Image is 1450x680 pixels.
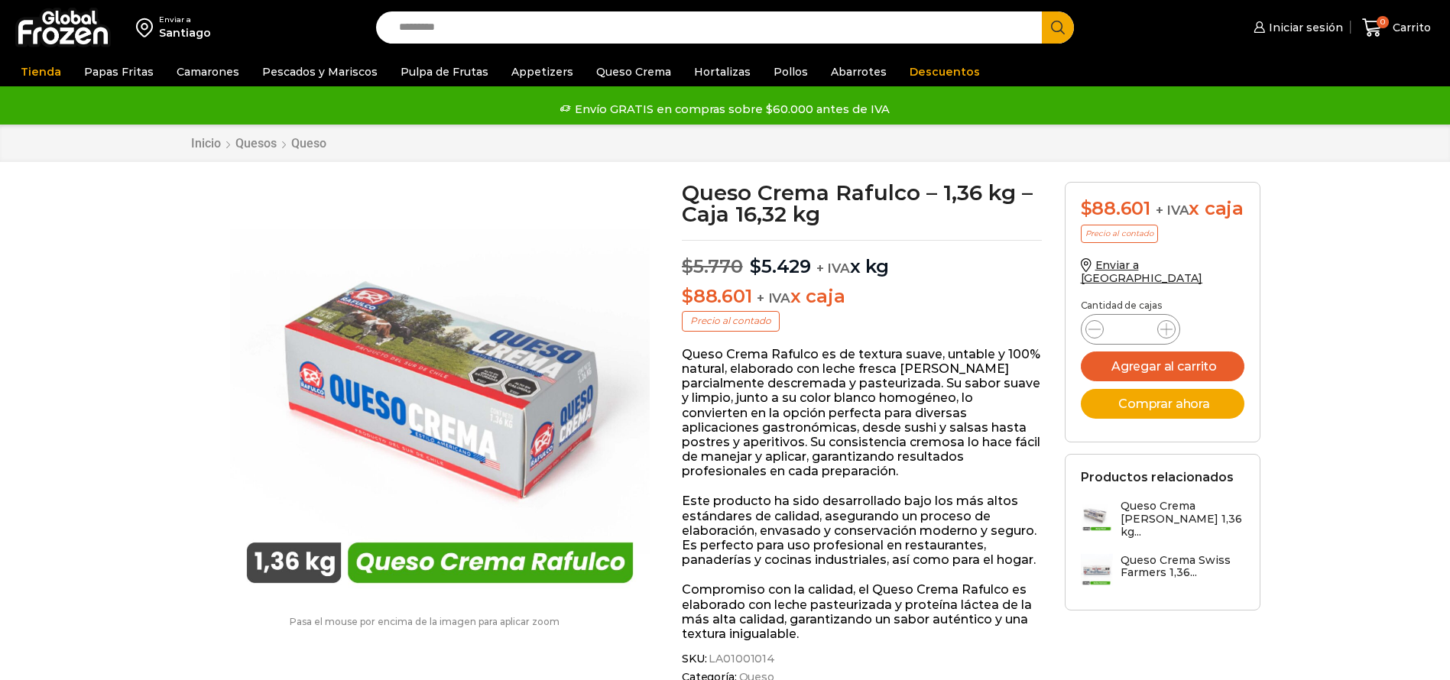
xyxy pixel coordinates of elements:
[757,290,790,306] span: + IVA
[1081,554,1244,587] a: Queso Crema Swiss Farmers 1,36...
[230,182,650,601] img: queso-crema
[1081,197,1150,219] bdi: 88.601
[1116,319,1145,340] input: Product quantity
[1121,554,1244,580] h3: Queso Crema Swiss Farmers 1,36...
[750,255,811,277] bdi: 5.429
[1389,20,1431,35] span: Carrito
[1121,500,1244,538] h3: Queso Crema [PERSON_NAME] 1,36 kg...
[190,136,327,151] nav: Breadcrumb
[816,261,850,276] span: + IVA
[169,57,247,86] a: Camarones
[504,57,581,86] a: Appetizers
[1358,10,1435,46] a: 0 Carrito
[255,57,385,86] a: Pescados y Mariscos
[159,15,211,25] div: Enviar a
[1081,258,1203,285] a: Enviar a [GEOGRAPHIC_DATA]
[190,136,222,151] a: Inicio
[682,582,1042,641] p: Compromiso con la calidad, el Queso Crema Rafulco es elaborado con leche pasteurizada y proteína ...
[1081,300,1244,311] p: Cantidad de cajas
[13,57,69,86] a: Tienda
[682,285,693,307] span: $
[682,347,1042,479] p: Queso Crema Rafulco es de textura suave, untable y 100% natural, elaborado con leche fresca [PERS...
[393,57,496,86] a: Pulpa de Frutas
[682,255,743,277] bdi: 5.770
[682,652,1042,665] span: SKU:
[76,57,161,86] a: Papas Fritas
[1081,198,1244,220] div: x caja
[1081,197,1092,219] span: $
[1042,11,1074,44] button: Search button
[136,15,159,40] img: address-field-icon.svg
[902,57,988,86] a: Descuentos
[1156,202,1189,218] span: + IVA
[1250,12,1343,43] a: Iniciar sesión
[1081,389,1244,419] button: Comprar ahora
[706,652,775,665] span: LA01001014
[682,285,751,307] bdi: 88.601
[686,57,758,86] a: Hortalizas
[682,494,1042,567] p: Este producto ha sido desarrollado bajo los más altos estándares de calidad, asegurando un proces...
[190,617,660,627] p: Pasa el mouse por encima de la imagen para aplicar zoom
[682,255,693,277] span: $
[750,255,761,277] span: $
[823,57,894,86] a: Abarrotes
[1081,351,1244,381] button: Agregar al carrito
[1081,470,1234,484] h2: Productos relacionados
[682,311,780,331] p: Precio al contado
[766,57,816,86] a: Pollos
[1265,20,1343,35] span: Iniciar sesión
[682,286,1042,308] p: x caja
[159,25,211,40] div: Santiago
[1377,16,1389,28] span: 0
[290,136,327,151] a: Queso
[1081,500,1244,546] a: Queso Crema [PERSON_NAME] 1,36 kg...
[682,182,1042,225] h1: Queso Crema Rafulco – 1,36 kg – Caja 16,32 kg
[235,136,277,151] a: Quesos
[682,240,1042,278] p: x kg
[589,57,679,86] a: Queso Crema
[1081,225,1158,243] p: Precio al contado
